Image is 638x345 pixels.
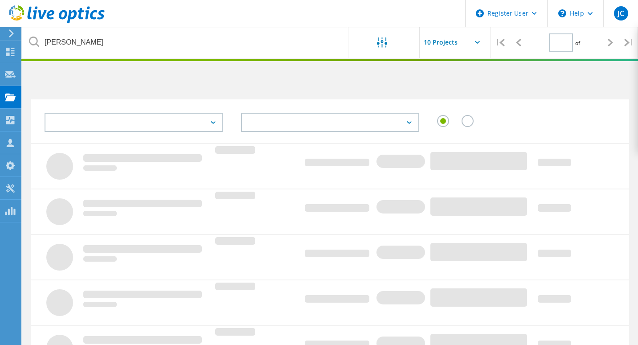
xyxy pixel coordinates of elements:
span: of [575,39,580,47]
a: Live Optics Dashboard [9,19,105,25]
div: | [491,27,509,58]
input: undefined [22,27,349,58]
span: JC [618,10,624,17]
div: | [620,27,638,58]
svg: \n [558,9,566,17]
